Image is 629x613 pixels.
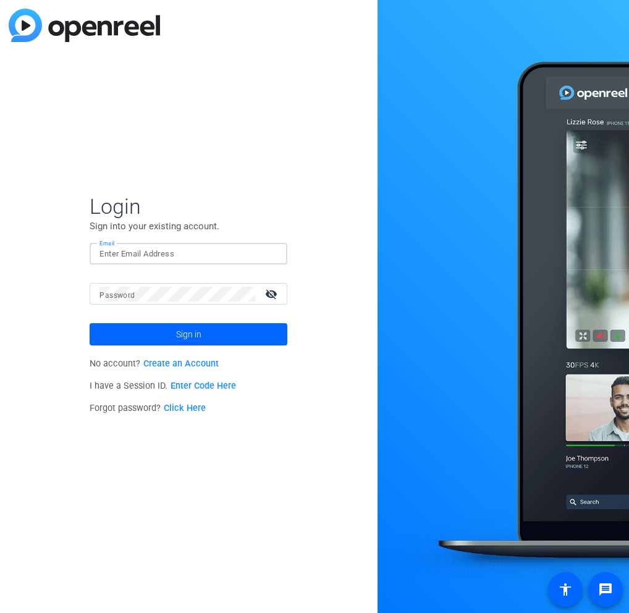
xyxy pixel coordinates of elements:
[90,358,219,369] span: No account?
[598,582,613,597] mat-icon: message
[90,323,287,345] button: Sign in
[99,247,277,261] input: Enter Email Address
[90,219,287,233] p: Sign into your existing account.
[171,381,236,391] a: Enter Code Here
[143,358,219,369] a: Create an Account
[99,291,135,300] mat-label: Password
[90,381,236,391] span: I have a Session ID.
[90,403,206,413] span: Forgot password?
[258,285,287,303] mat-icon: visibility_off
[90,193,287,219] span: Login
[176,319,201,350] span: Sign in
[99,240,115,247] mat-label: Email
[558,582,573,597] mat-icon: accessibility
[9,9,160,42] img: blue-gradient.svg
[164,403,206,413] a: Click Here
